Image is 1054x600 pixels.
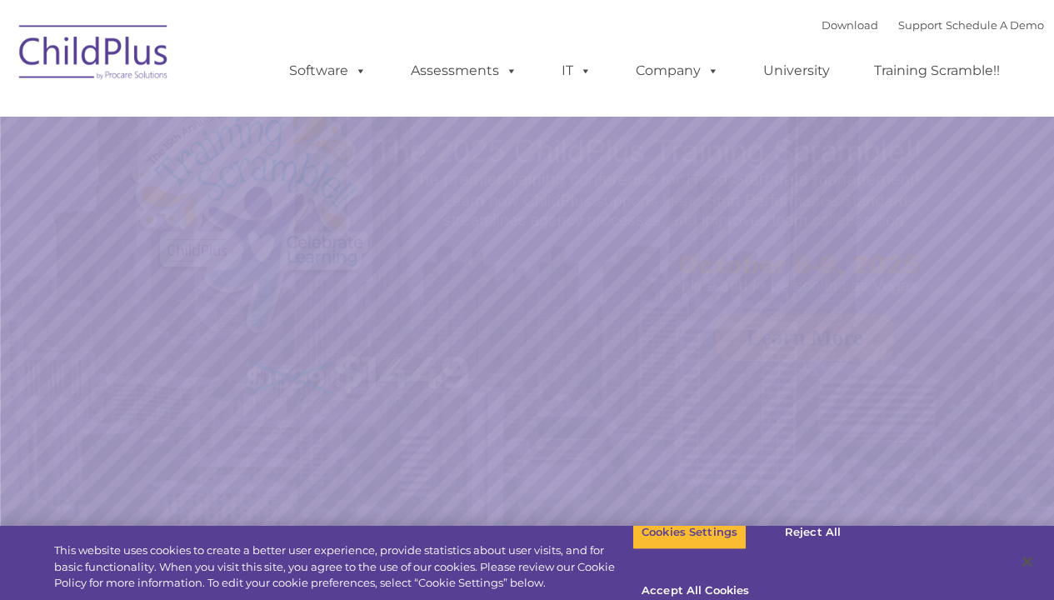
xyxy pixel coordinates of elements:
[54,542,632,592] div: This website uses cookies to create a better user experience, provide statistics about user visit...
[394,54,534,87] a: Assessments
[619,54,736,87] a: Company
[747,54,847,87] a: University
[272,54,383,87] a: Software
[632,515,747,550] button: Cookies Settings
[11,13,177,97] img: ChildPlus by Procare Solutions
[857,54,1017,87] a: Training Scramble!!
[545,54,608,87] a: IT
[946,18,1044,32] a: Schedule A Demo
[822,18,878,32] a: Download
[822,18,1044,32] font: |
[898,18,942,32] a: Support
[1009,543,1046,580] button: Close
[761,515,865,550] button: Reject All
[716,314,894,361] a: Learn More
